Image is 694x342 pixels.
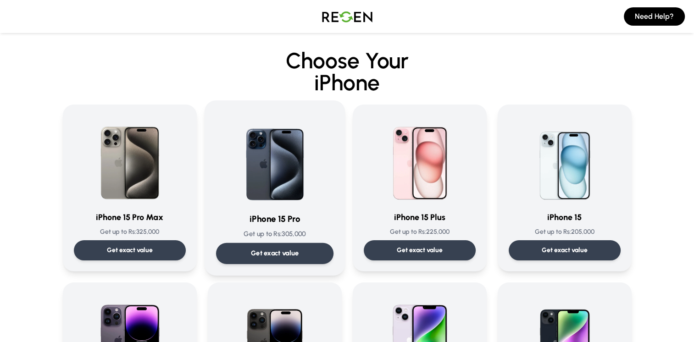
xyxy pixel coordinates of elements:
[376,116,464,204] img: iPhone 15 Plus
[542,246,588,255] p: Get exact value
[315,4,379,29] img: Logo
[216,229,333,239] p: Get up to Rs: 305,000
[228,112,321,204] img: iPhone 15 Pro
[397,246,443,255] p: Get exact value
[86,116,174,204] img: iPhone 15 Pro Max
[250,248,299,258] p: Get exact value
[286,47,409,74] span: Choose Your
[509,211,621,224] h3: iPhone 15
[364,227,476,237] p: Get up to Rs: 225,000
[509,227,621,237] p: Get up to Rs: 205,000
[74,227,186,237] p: Get up to Rs: 325,000
[624,7,685,26] button: Need Help?
[216,212,333,226] h3: iPhone 15 Pro
[364,211,476,224] h3: iPhone 15 Plus
[521,116,609,204] img: iPhone 15
[107,246,153,255] p: Get exact value
[74,211,186,224] h3: iPhone 15 Pro Max
[63,72,632,94] span: iPhone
